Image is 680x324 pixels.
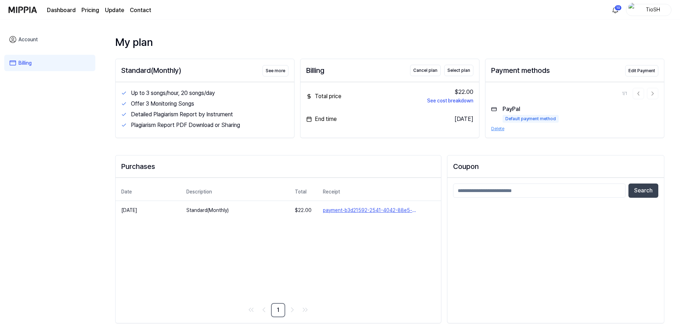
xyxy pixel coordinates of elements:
[615,5,622,11] div: 10
[262,64,288,76] a: See more
[258,304,270,315] a: Go to previous page
[610,4,621,16] button: 알림10
[4,55,95,71] a: Billing
[625,64,658,76] a: Edit Payment
[121,161,435,172] div: Purchases
[262,65,288,76] button: See more
[81,6,99,15] button: Pricing
[427,97,473,105] button: See cost breakdown
[444,65,473,76] button: Select plan
[503,105,559,123] div: PayPal
[287,304,298,315] a: Go to next page
[628,184,658,198] button: Search
[131,121,288,129] div: Plagiarism Report PDF Download or Sharing
[306,65,324,76] div: Billing
[491,65,550,76] div: Payment methods
[271,303,285,317] a: 1
[181,184,289,201] th: Description
[503,115,559,123] div: Default payment method
[611,6,620,14] img: 알림
[289,201,317,220] td: $ 22.00
[625,65,658,76] button: Edit Payment
[130,6,151,15] a: Contact
[317,184,441,201] th: Receipt
[105,6,124,15] a: Update
[306,88,341,105] div: Total price
[181,201,289,220] td: Standard(Monthly)
[299,304,311,315] a: Go to last page
[116,184,181,201] th: Date
[47,6,76,15] a: Dashboard
[131,100,288,108] div: Offer 3 Monitoring Songs
[427,88,473,96] div: $22.00
[116,201,181,220] td: [DATE]
[116,303,441,317] nav: pagination
[245,304,257,315] a: Go to first page
[455,115,473,123] div: [DATE]
[622,90,627,97] div: 1 / 1
[323,207,435,214] button: payment-b3d21592-2541-4042-88e5-e48fb6b2c350
[4,31,95,48] a: Account
[289,184,317,201] th: Total
[306,115,337,123] div: End time
[131,89,288,97] div: Up to 3 songs/hour, 20 songs/day
[131,110,288,119] div: Detailed Plagiarism Report by Instrument
[453,161,658,172] h2: Coupon
[491,126,504,132] button: Delete
[410,65,441,76] button: Cancel plan
[626,4,671,16] button: profileTioSH
[115,34,664,50] div: My plan
[628,3,637,17] img: profile
[121,65,181,76] div: Standard(Monthly)
[639,6,667,14] div: TioSH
